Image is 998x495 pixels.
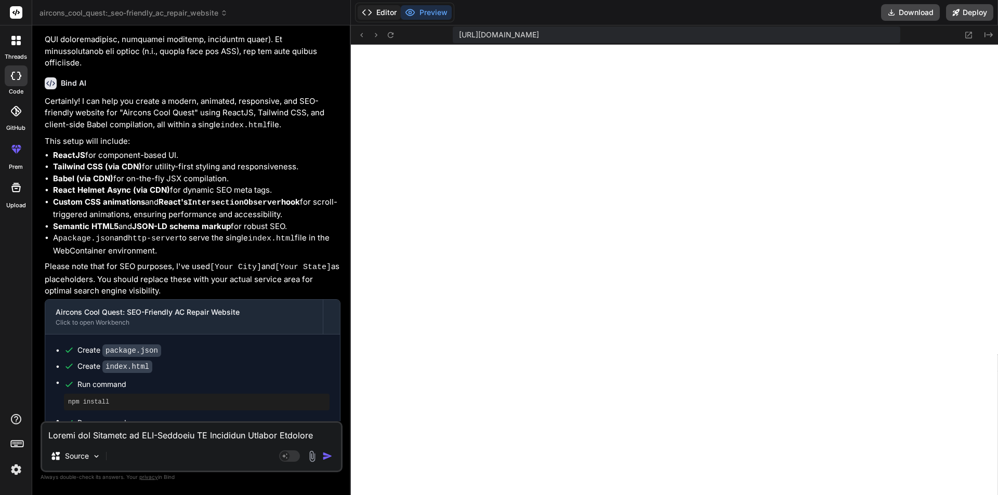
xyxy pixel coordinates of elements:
[53,197,145,207] strong: Custom CSS animations
[53,161,340,173] li: for utility-first styling and responsiveness.
[9,163,23,171] label: prem
[159,197,300,207] strong: React's hook
[358,5,401,20] button: Editor
[210,263,261,272] code: [Your City]
[45,96,340,132] p: Certainly! I can help you create a modern, animated, responsive, and SEO-friendly website for "Ai...
[41,472,343,482] p: Always double-check its answers. Your in Bind
[65,451,89,461] p: Source
[68,398,325,406] pre: npm install
[56,318,312,327] div: Click to open Workbench
[351,45,998,495] iframe: Preview
[53,221,340,233] li: and for robust SEO.
[220,121,267,130] code: index.html
[53,185,170,195] strong: React Helmet Async (via CDN)
[77,361,152,372] div: Create
[275,263,331,272] code: [Your State]
[248,234,295,243] code: index.html
[188,198,281,207] code: IntersectionObserver
[53,184,340,196] li: for dynamic SEO meta tags.
[56,307,312,317] div: Aircons Cool Quest: SEO-Friendly AC Repair Website
[77,345,161,356] div: Create
[53,162,142,171] strong: Tailwind CSS (via CDN)
[946,4,993,21] button: Deploy
[401,5,452,20] button: Preview
[77,379,330,390] span: Run command
[53,173,113,183] strong: Babel (via CDN)
[92,452,101,461] img: Pick Models
[102,344,161,357] code: package.json
[61,78,86,88] h6: Bind AI
[6,201,26,210] label: Upload
[45,300,323,334] button: Aircons Cool Quest: SEO-Friendly AC Repair WebsiteClick to open Workbench
[53,221,119,231] strong: Semantic HTML5
[459,30,539,40] span: [URL][DOMAIN_NAME]
[58,234,114,243] code: package.json
[322,451,333,461] img: icon
[53,173,340,185] li: for on-the-fly JSX compilation.
[53,196,340,221] li: and for scroll-triggered animations, ensuring performance and accessibility.
[40,8,228,18] span: aircons_cool_quest:_seo-friendly_ac_repair_website
[881,4,940,21] button: Download
[306,450,318,462] img: attachment
[6,124,25,132] label: GitHub
[77,418,330,428] span: Run command
[132,221,231,231] strong: JSON-LD schema markup
[139,474,158,480] span: privacy
[45,261,340,297] p: Please note that for SEO purposes, I've used and as placeholders. You should replace these with y...
[128,234,179,243] code: http-server
[53,150,85,160] strong: ReactJS
[9,87,23,96] label: code
[53,232,340,257] li: A and to serve the single file in the WebContainer environment.
[5,52,27,61] label: threads
[45,136,340,148] p: This setup will include:
[7,461,25,478] img: settings
[53,150,340,162] li: for component-based UI.
[102,360,152,373] code: index.html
